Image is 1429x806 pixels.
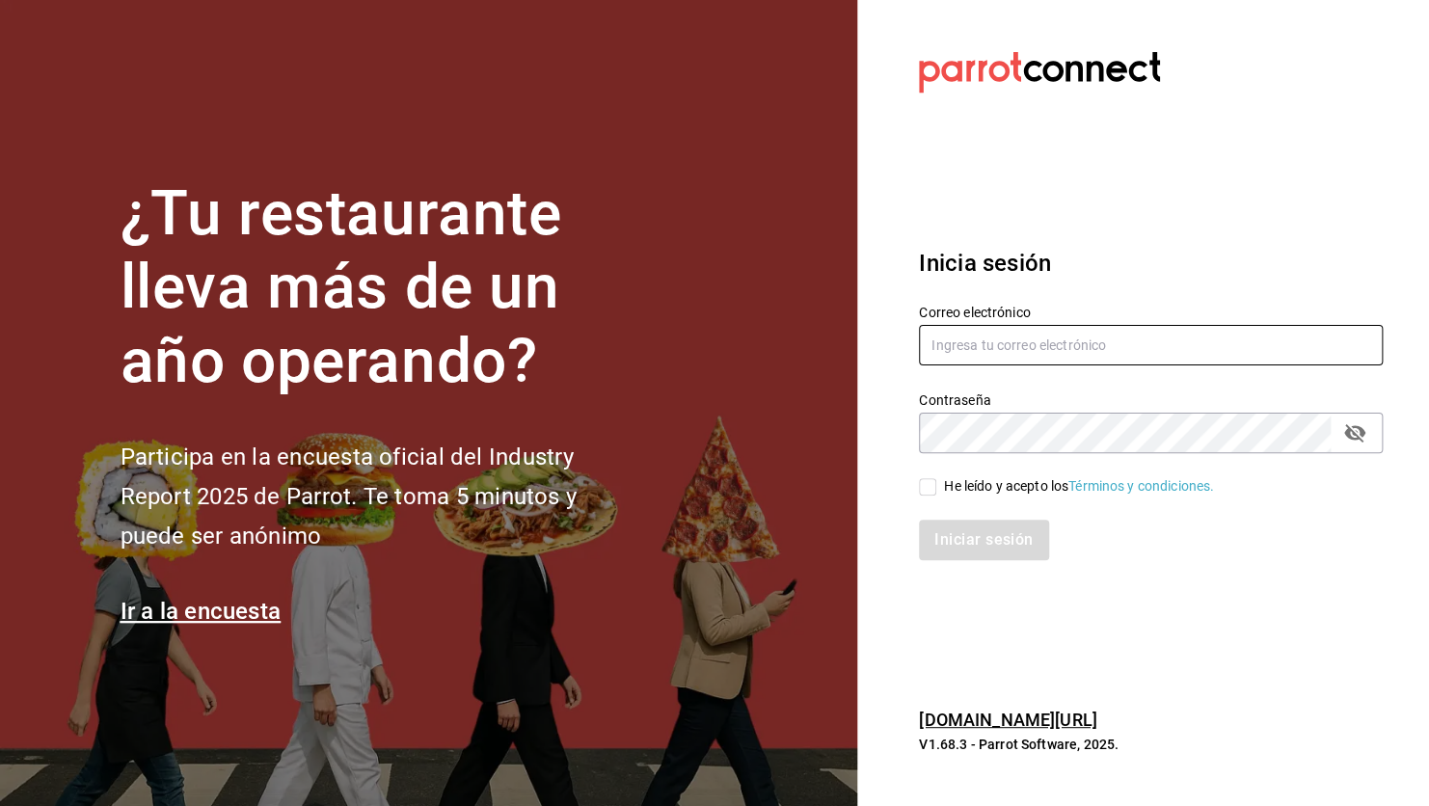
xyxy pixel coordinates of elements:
[919,246,1383,281] h3: Inicia sesión
[120,438,640,555] h2: Participa en la encuesta oficial del Industry Report 2025 de Parrot. Te toma 5 minutos y puede se...
[120,177,640,399] h1: ¿Tu restaurante lleva más de un año operando?
[120,598,281,625] a: Ir a la encuesta
[919,710,1096,730] a: [DOMAIN_NAME][URL]
[919,392,1383,406] label: Contraseña
[919,305,1383,318] label: Correo electrónico
[944,476,1214,497] div: He leído y acepto los
[1338,416,1371,449] button: passwordField
[1068,478,1214,494] a: Términos y condiciones.
[919,325,1383,365] input: Ingresa tu correo electrónico
[919,735,1383,754] p: V1.68.3 - Parrot Software, 2025.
